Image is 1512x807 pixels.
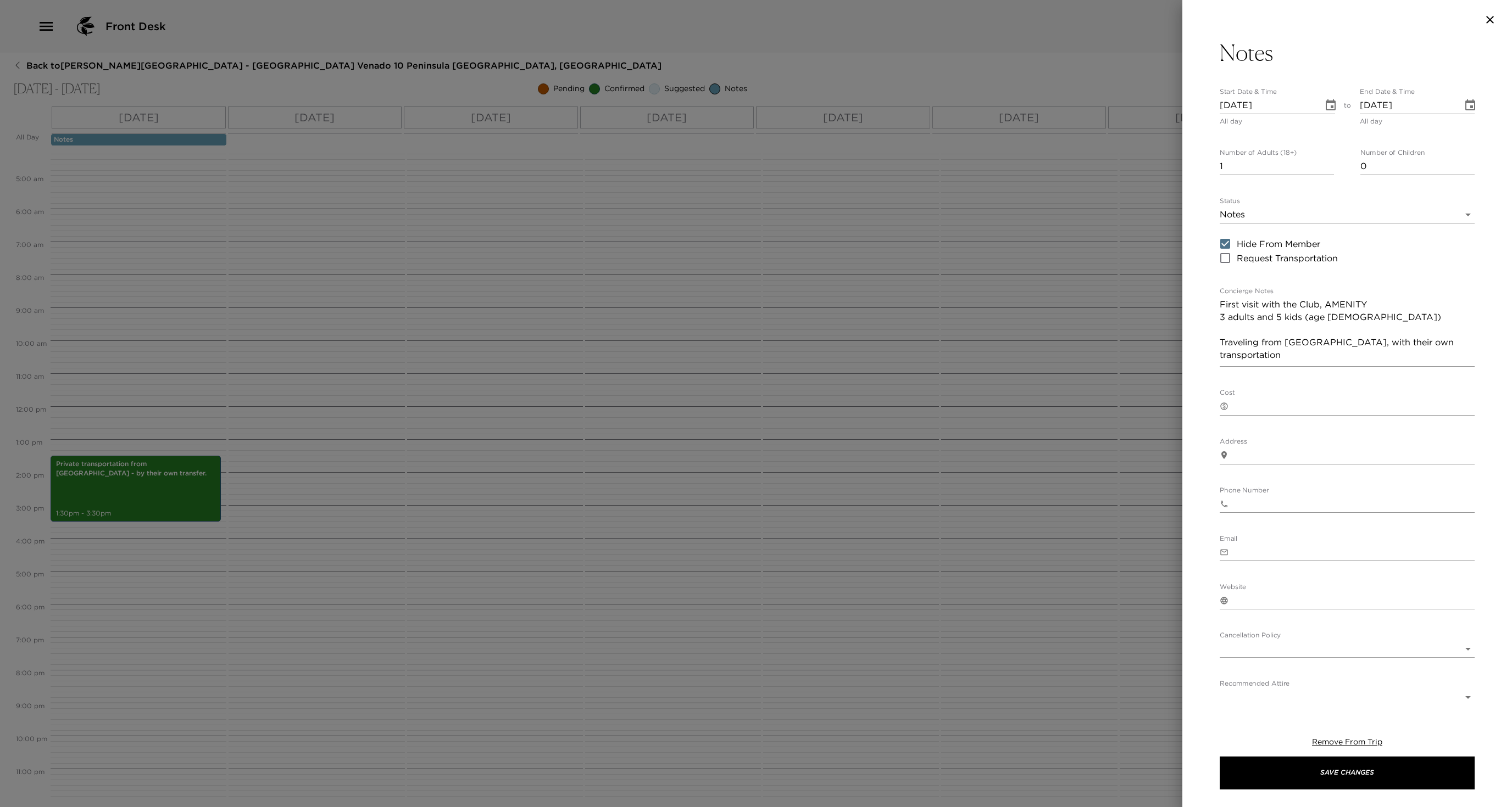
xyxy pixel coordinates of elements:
label: Number of Children [1360,148,1425,157]
label: Email [1220,534,1237,543]
label: Cancellation Policy [1220,630,1281,640]
label: Recommended Attire [1220,679,1289,688]
label: Address [1220,436,1247,446]
span: to [1344,101,1351,127]
label: Start Date & Time [1220,87,1277,97]
label: Phone Number [1220,485,1269,495]
button: Choose date, selected date is Dec 28, 2025 [1320,94,1342,116]
label: Website [1220,582,1246,591]
span: Request Transportation [1237,251,1338,265]
button: Save Changes [1220,756,1475,789]
div: Notes [1220,206,1475,223]
button: Remove From Trip [1312,737,1382,748]
span: Remove From Trip [1312,737,1382,747]
p: All day [1360,116,1475,127]
label: Number of Adults (18+) [1220,148,1297,157]
label: Cost [1220,388,1235,397]
span: Hide From Member [1237,237,1320,250]
input: MM/DD/YYYY [1220,97,1315,114]
input: MM/DD/YYYY [1360,97,1455,114]
button: Choose date, selected date is Dec 28, 2025 [1459,94,1481,116]
p: All day [1220,116,1335,127]
label: End Date & Time [1360,87,1415,97]
textarea: First visit with the Club, AMENITY 3 adults and 5 kids (age [DEMOGRAPHIC_DATA]) Traveling from [G... [1220,298,1475,364]
label: Status [1220,196,1240,205]
label: Concierge Notes [1220,286,1274,295]
button: Notes [1220,40,1475,66]
h3: Notes [1220,40,1273,66]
